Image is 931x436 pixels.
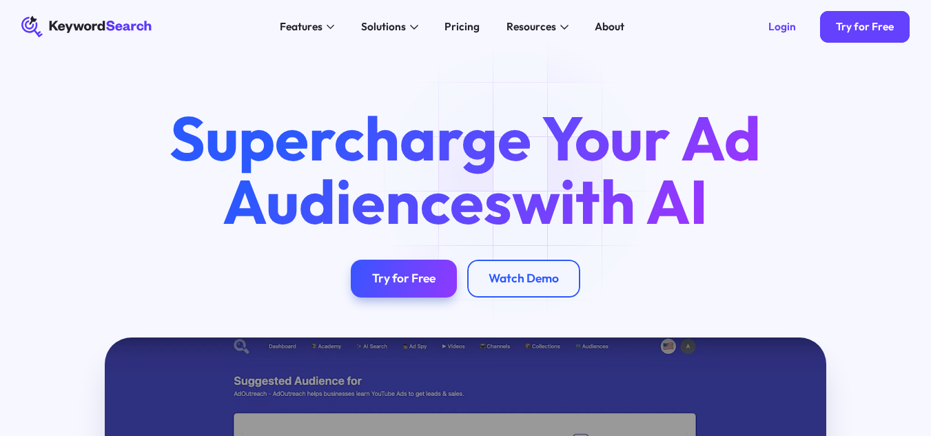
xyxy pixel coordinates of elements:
[280,19,323,34] div: Features
[752,11,812,43] a: Login
[351,260,457,297] a: Try for Free
[372,271,436,287] div: Try for Free
[836,20,894,33] div: Try for Free
[768,20,796,33] div: Login
[437,16,488,37] a: Pricing
[595,19,624,34] div: About
[512,163,708,240] span: with AI
[361,19,406,34] div: Solutions
[587,16,633,37] a: About
[507,19,556,34] div: Resources
[444,19,480,34] div: Pricing
[820,11,910,43] a: Try for Free
[489,271,559,287] div: Watch Demo
[145,107,786,233] h1: Supercharge Your Ad Audiences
